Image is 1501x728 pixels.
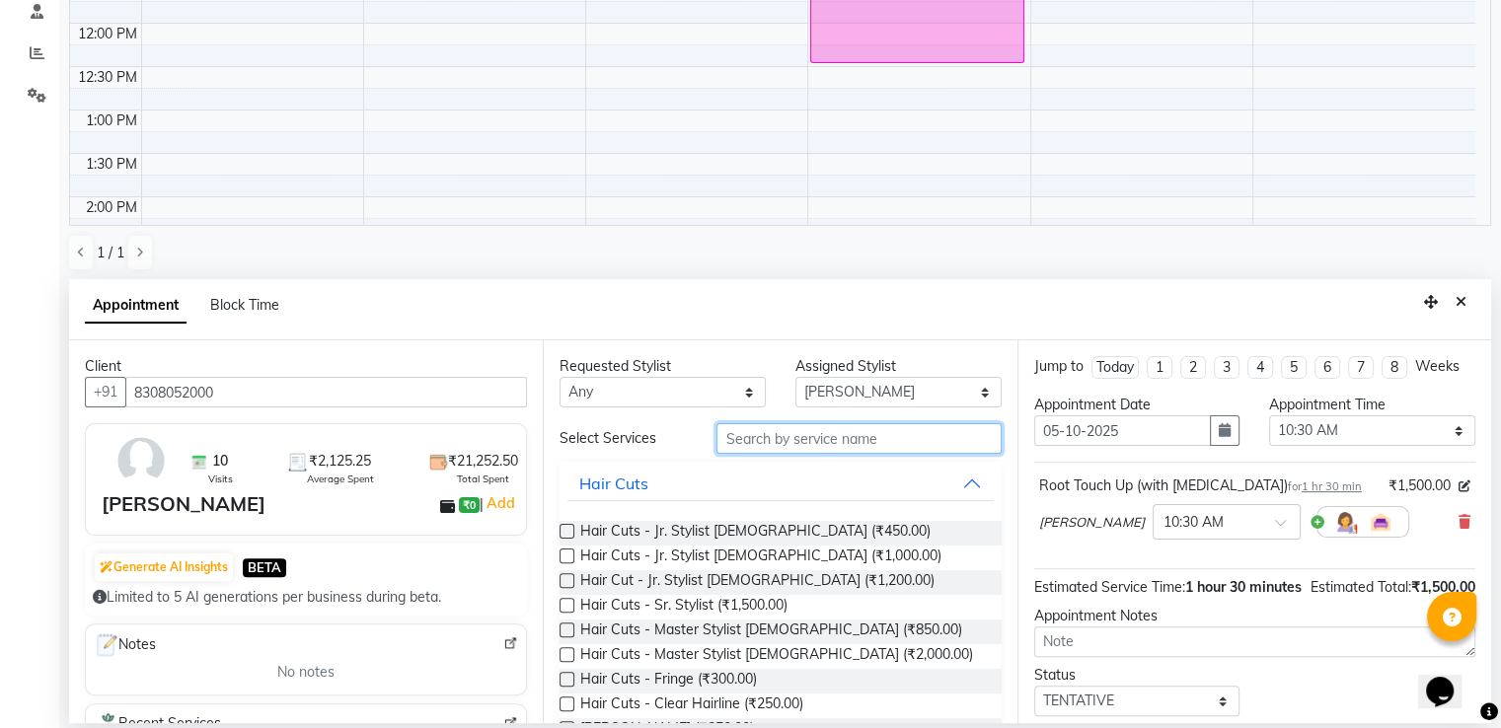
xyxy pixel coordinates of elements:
[580,644,973,669] span: Hair Cuts - Master Stylist [DEMOGRAPHIC_DATA] (₹2,000.00)
[74,24,141,44] div: 12:00 PM
[484,491,518,515] a: Add
[1281,356,1307,379] li: 5
[1382,356,1407,379] li: 8
[1147,356,1172,379] li: 1
[85,288,187,324] span: Appointment
[448,451,518,472] span: ₹21,252.50
[1302,479,1362,493] span: 1 hr 30 min
[1039,513,1145,533] span: [PERSON_NAME]
[567,466,993,501] button: Hair Cuts
[1180,356,1206,379] li: 2
[85,356,527,377] div: Client
[1447,287,1475,318] button: Close
[82,110,141,131] div: 1:00 PM
[243,558,286,577] span: BETA
[125,377,527,407] input: Search by Name/Mobile/Email/Code
[1096,357,1134,378] div: Today
[1034,665,1240,686] div: Status
[1411,578,1475,596] span: ₹1,500.00
[1418,649,1481,708] iframe: chat widget
[1415,356,1460,377] div: Weeks
[1388,475,1451,496] span: ₹1,500.00
[94,632,156,658] span: Notes
[1039,475,1362,496] div: Root Touch Up (with [MEDICAL_DATA])
[580,619,962,644] span: Hair Cuts - Master Stylist [DEMOGRAPHIC_DATA] (₹850.00)
[716,423,1001,454] input: Search by service name
[580,595,788,619] span: Hair Cuts - Sr. Stylist (₹1,500.00)
[1288,479,1362,493] small: for
[102,489,265,519] div: [PERSON_NAME]
[1311,578,1411,596] span: Estimated Total:
[210,296,279,314] span: Block Time
[795,356,1002,377] div: Assigned Stylist
[1034,395,1240,415] div: Appointment Date
[1034,356,1084,377] div: Jump to
[545,428,702,449] div: Select Services
[93,587,519,608] div: Limited to 5 AI generations per business during beta.
[74,67,141,88] div: 12:30 PM
[1269,395,1475,415] div: Appointment Time
[1314,356,1340,379] li: 6
[1034,578,1185,596] span: Estimated Service Time:
[82,197,141,218] div: 2:00 PM
[480,491,518,515] span: |
[457,472,509,486] span: Total Spent
[1459,480,1470,492] i: Edit price
[113,432,170,489] img: avatar
[1247,356,1273,379] li: 4
[1034,415,1212,446] input: yyyy-mm-dd
[1369,510,1392,534] img: Interior.png
[97,243,124,263] span: 1 / 1
[1214,356,1239,379] li: 3
[579,472,648,495] div: Hair Cuts
[459,497,480,513] span: ₹0
[1333,510,1357,534] img: Hairdresser.png
[309,451,371,472] span: ₹2,125.25
[1185,578,1302,596] span: 1 hour 30 minutes
[277,662,335,683] span: No notes
[208,472,233,486] span: Visits
[580,693,803,718] span: Hair Cuts - Clear Hairline (₹250.00)
[95,553,233,581] button: Generate AI Insights
[307,472,374,486] span: Average Spent
[580,546,941,570] span: Hair Cuts - Jr. Stylist [DEMOGRAPHIC_DATA] (₹1,000.00)
[580,521,931,546] span: Hair Cuts - Jr. Stylist [DEMOGRAPHIC_DATA] (₹450.00)
[1034,606,1475,626] div: Appointment Notes
[580,570,935,595] span: Hair Cut - Jr. Stylist [DEMOGRAPHIC_DATA] (₹1,200.00)
[580,669,757,693] span: Hair Cuts - Fringe (₹300.00)
[85,377,126,407] button: +91
[82,154,141,175] div: 1:30 PM
[212,451,228,472] span: 10
[1348,356,1374,379] li: 7
[560,356,766,377] div: Requested Stylist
